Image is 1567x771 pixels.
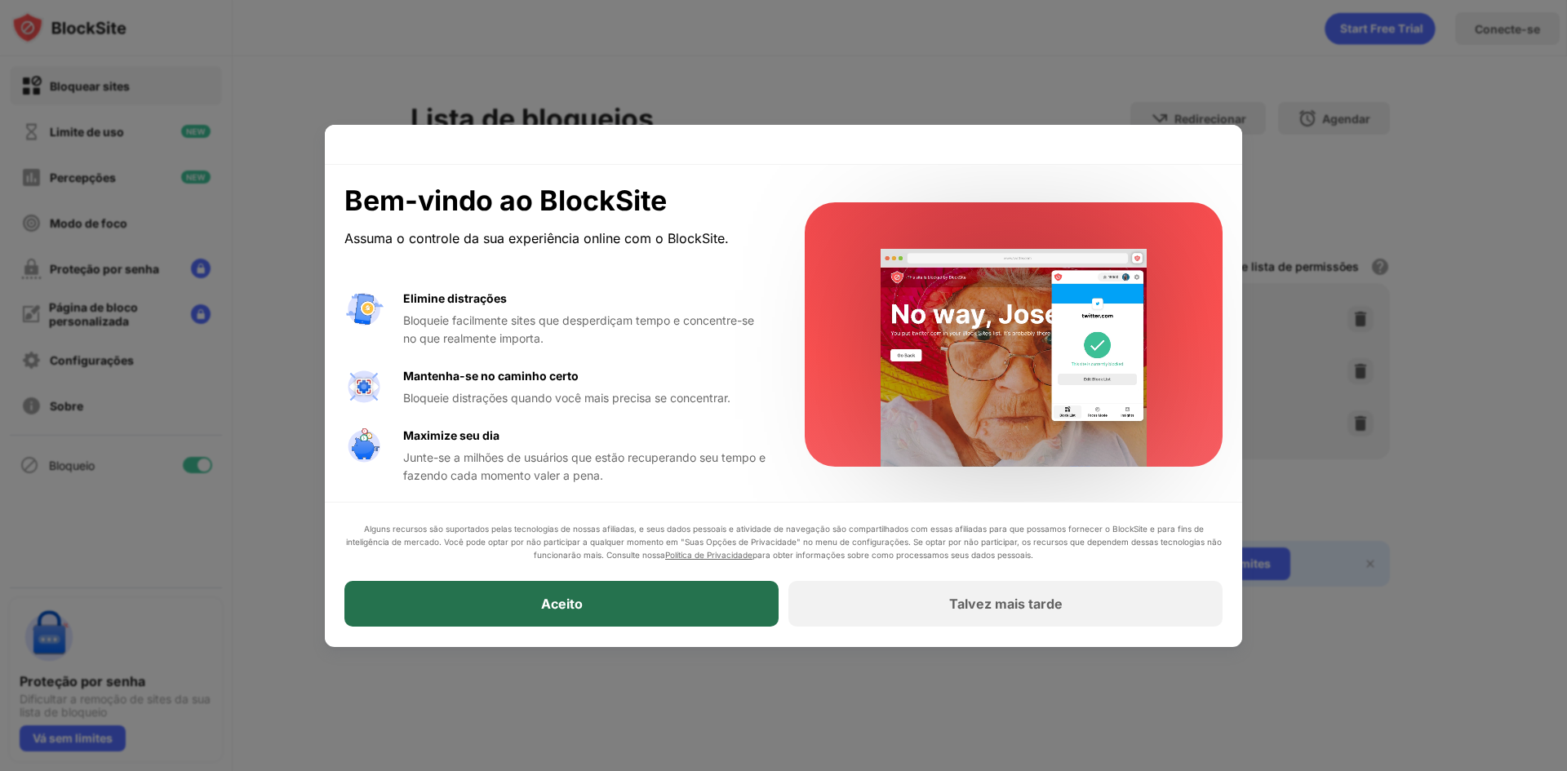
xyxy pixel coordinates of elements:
[403,391,730,405] font: Bloqueie distrações quando você mais precisa se concentrar.
[344,290,384,329] img: value-avoid-distractions.svg
[344,367,384,406] img: value-focus.svg
[403,428,499,442] font: Maximize seu dia
[344,427,384,466] img: value-safe-time.svg
[665,551,752,561] a: Política de Privacidade
[403,291,507,305] font: Elimine distrações
[344,184,667,217] font: Bem-vindo ao BlockSite
[752,551,1033,561] font: para obter informações sobre como processamos seus dados pessoais.
[403,450,766,482] font: Junte-se a milhões de usuários que estão recuperando seu tempo e fazendo cada momento valer a pena.
[403,313,754,345] font: Bloqueie facilmente sites que desperdiçam tempo e concentre-se no que realmente importa.
[346,525,1222,561] font: Alguns recursos são suportados pelas tecnologias de nossas afiliadas, e seus dados pessoais e ati...
[541,596,583,613] font: Aceito
[344,230,729,246] font: Assuma o controle da sua experiência online com o BlockSite.
[949,596,1063,613] font: Talvez mais tarde
[403,369,579,383] font: Mantenha-se no caminho certo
